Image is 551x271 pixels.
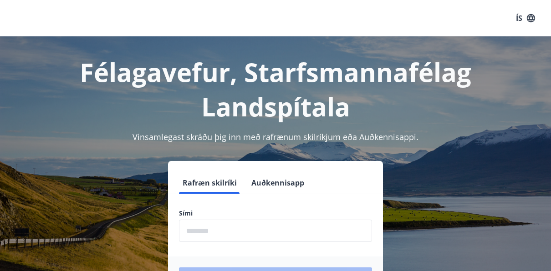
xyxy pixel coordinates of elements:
button: Auðkennisapp [248,172,308,194]
label: Sími [179,209,372,218]
button: ÍS [511,10,540,26]
span: Vinsamlegast skráðu þig inn með rafrænum skilríkjum eða Auðkennisappi. [133,131,418,142]
button: Rafræn skilríki [179,172,240,194]
h1: Félagavefur, Starfsmannafélag Landspítala [11,55,540,124]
